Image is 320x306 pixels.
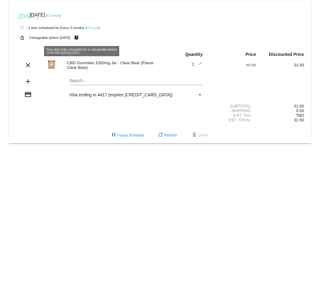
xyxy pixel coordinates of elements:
small: ( ) [85,26,100,30]
span: Refresh [157,133,177,137]
strong: Discounted Price [269,52,304,57]
span: Delete [191,133,209,137]
small: Changeable before [DATE] [29,36,71,40]
a: Change [47,14,59,17]
mat-select: Payment Method [69,92,203,97]
small: ( ) [46,14,61,17]
strong: Price [245,52,256,57]
div: Subtotal [208,104,256,108]
span: 31.50 [294,118,304,122]
mat-icon: add [24,78,32,85]
mat-icon: delete [191,132,198,139]
strong: Product [45,52,62,57]
div: 31.50 [256,63,304,67]
div: 46.99 [208,63,256,67]
span: 1 [192,62,203,66]
mat-icon: pause [110,132,117,139]
div: CBD Gummies 1000mg Jar - Clear Bear (Flavor: Clear Bear) [64,61,160,70]
small: 1 item scheduled for Every 3 months [16,26,84,30]
input: Search... [69,78,203,83]
button: Pause Schedule [105,130,149,141]
mat-icon: clear [24,61,32,69]
a: Change [87,26,99,30]
span: Pause Schedule [110,133,144,137]
div: Est. Total [208,118,256,122]
span: Visa ending in 4417 (expires [CREDIT_CARD_DATA]) [69,92,172,97]
mat-icon: live_help [73,34,80,42]
button: Delete [186,130,214,141]
strong: Quantity [185,52,203,57]
mat-icon: edit [195,61,203,69]
div: 31.50 [256,104,304,108]
span: TBD [296,113,304,118]
mat-icon: refresh [157,132,164,139]
mat-icon: autorenew [18,24,26,31]
span: 0.00 [296,108,304,113]
mat-icon: [DATE] [18,12,26,19]
div: Est. Tax [208,113,256,118]
mat-icon: lock_open [18,34,26,42]
img: Clear-Bears-1000mg-1-1.jpg [45,58,58,71]
div: Shipping [208,108,256,113]
button: Refresh [152,130,182,141]
mat-icon: credit_card [24,91,32,98]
